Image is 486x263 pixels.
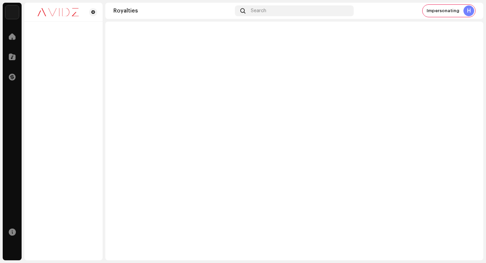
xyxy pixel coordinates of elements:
[113,8,232,14] div: Royalties
[463,5,474,16] div: H
[30,8,86,16] img: 0c631eef-60b6-411a-a233-6856366a70de
[251,8,266,14] span: Search
[427,8,459,14] span: Impersonating
[5,5,19,19] img: 10d72f0b-d06a-424f-aeaa-9c9f537e57b6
